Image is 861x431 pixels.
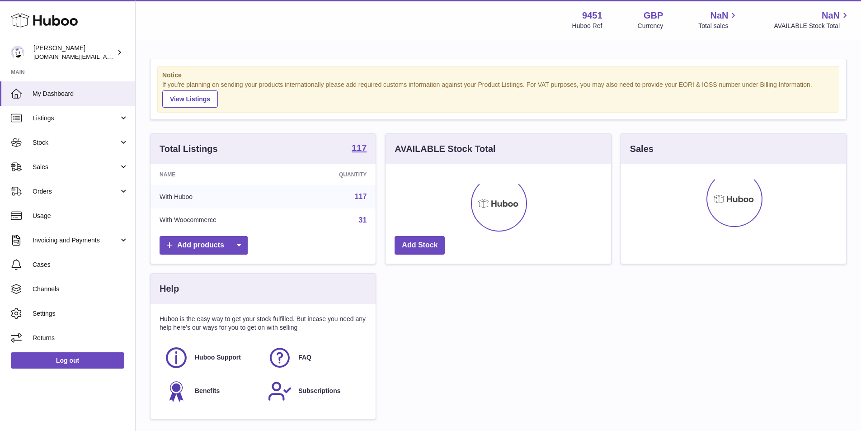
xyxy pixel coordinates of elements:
strong: 117 [352,143,367,152]
a: Huboo Support [164,346,259,370]
a: Add products [160,236,248,255]
span: Sales [33,163,119,171]
a: NaN AVAILABLE Stock Total [774,9,850,30]
span: Cases [33,260,128,269]
th: Name [151,164,290,185]
h3: AVAILABLE Stock Total [395,143,495,155]
td: With Huboo [151,185,290,208]
span: Returns [33,334,128,342]
th: Quantity [290,164,376,185]
span: Stock [33,138,119,147]
a: Benefits [164,379,259,403]
h3: Sales [630,143,654,155]
strong: GBP [644,9,663,22]
span: NaN [710,9,728,22]
span: NaN [822,9,840,22]
a: NaN Total sales [698,9,739,30]
a: View Listings [162,90,218,108]
span: Subscriptions [298,387,340,395]
strong: Notice [162,71,834,80]
span: Settings [33,309,128,318]
p: Huboo is the easy way to get your stock fulfilled. But incase you need any help here's our ways f... [160,315,367,332]
td: With Woocommerce [151,208,290,232]
img: amir.ch@gmail.com [11,46,24,59]
a: FAQ [268,346,362,370]
span: Usage [33,212,128,220]
strong: 9451 [582,9,602,22]
span: FAQ [298,353,311,362]
span: AVAILABLE Stock Total [774,22,850,30]
h3: Help [160,283,179,295]
span: My Dashboard [33,90,128,98]
span: Benefits [195,387,220,395]
a: 117 [352,143,367,154]
div: Currency [638,22,663,30]
a: Log out [11,352,124,369]
span: Total sales [698,22,739,30]
span: Listings [33,114,119,123]
div: [PERSON_NAME] [33,44,115,61]
span: Orders [33,187,119,196]
h3: Total Listings [160,143,218,155]
div: Huboo Ref [572,22,602,30]
span: Invoicing and Payments [33,236,119,245]
span: Huboo Support [195,353,241,362]
div: If you're planning on sending your products internationally please add required customs informati... [162,81,834,108]
a: Subscriptions [268,379,362,403]
a: 31 [359,216,367,224]
a: 117 [355,193,367,200]
span: [DOMAIN_NAME][EMAIL_ADDRESS][DOMAIN_NAME] [33,53,180,60]
span: Channels [33,285,128,294]
a: Add Stock [395,236,445,255]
